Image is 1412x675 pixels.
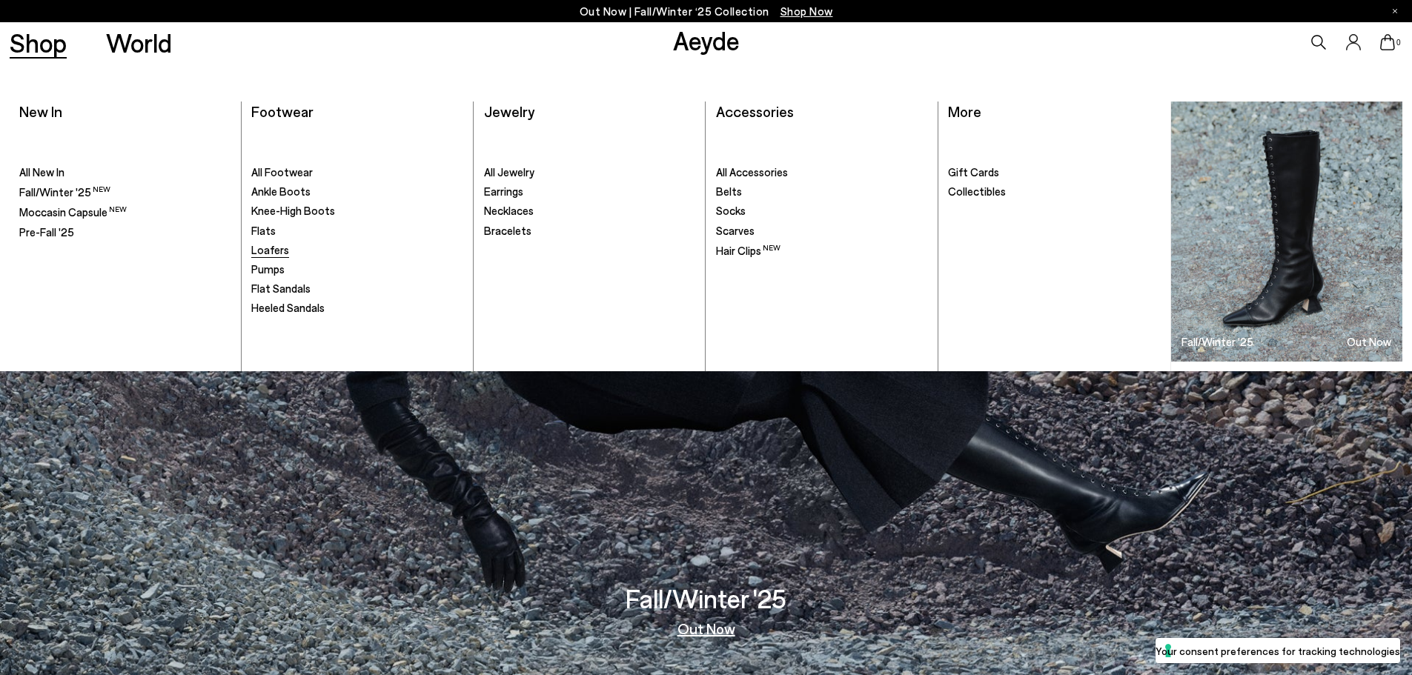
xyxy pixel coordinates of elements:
[251,224,463,239] a: Flats
[1347,336,1391,348] h3: Out Now
[484,184,696,199] a: Earrings
[716,224,928,239] a: Scarves
[1171,102,1402,362] a: Fall/Winter '25 Out Now
[716,165,788,179] span: All Accessories
[251,165,313,179] span: All Footwear
[716,204,746,217] span: Socks
[716,184,742,198] span: Belts
[716,184,928,199] a: Belts
[484,165,534,179] span: All Jewelry
[251,102,314,120] a: Footwear
[484,224,531,237] span: Bracelets
[251,262,463,277] a: Pumps
[19,205,231,220] a: Moccasin Capsule
[251,184,311,198] span: Ankle Boots
[106,30,172,56] a: World
[948,102,981,120] a: More
[626,585,786,611] h3: Fall/Winter '25
[251,282,311,295] span: Flat Sandals
[948,165,1161,180] a: Gift Cards
[716,243,928,259] a: Hair Clips
[484,224,696,239] a: Bracelets
[251,204,463,219] a: Knee-High Boots
[251,184,463,199] a: Ankle Boots
[251,301,325,314] span: Heeled Sandals
[251,262,285,276] span: Pumps
[716,204,928,219] a: Socks
[677,621,735,636] a: Out Now
[251,282,463,296] a: Flat Sandals
[948,184,1006,198] span: Collectibles
[716,224,755,237] span: Scarves
[1156,643,1400,659] label: Your consent preferences for tracking technologies
[1395,39,1402,47] span: 0
[251,301,463,316] a: Heeled Sandals
[251,243,289,256] span: Loafers
[10,30,67,56] a: Shop
[19,225,231,240] a: Pre-Fall '25
[780,4,833,18] span: Navigate to /collections/new-in
[948,165,999,179] span: Gift Cards
[251,224,276,237] span: Flats
[673,24,740,56] a: Aeyde
[1156,638,1400,663] button: Your consent preferences for tracking technologies
[19,225,74,239] span: Pre-Fall '25
[19,185,110,199] span: Fall/Winter '25
[716,244,780,257] span: Hair Clips
[484,165,696,180] a: All Jewelry
[251,243,463,258] a: Loafers
[19,165,64,179] span: All New In
[716,165,928,180] a: All Accessories
[19,165,231,180] a: All New In
[948,184,1161,199] a: Collectibles
[484,204,534,217] span: Necklaces
[484,204,696,219] a: Necklaces
[251,204,335,217] span: Knee-High Boots
[19,102,62,120] a: New In
[19,184,231,200] a: Fall/Winter '25
[580,2,833,21] p: Out Now | Fall/Winter ‘25 Collection
[1380,34,1395,50] a: 0
[251,165,463,180] a: All Footwear
[1181,336,1253,348] h3: Fall/Winter '25
[716,102,794,120] a: Accessories
[19,205,127,219] span: Moccasin Capsule
[484,184,523,198] span: Earrings
[484,102,534,120] a: Jewelry
[1171,102,1402,362] img: Group_1295_900x.jpg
